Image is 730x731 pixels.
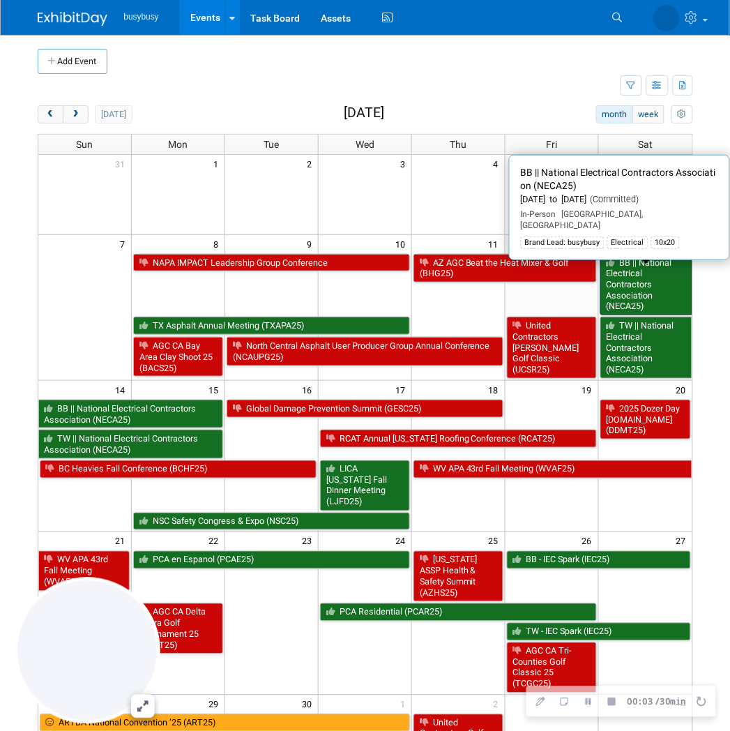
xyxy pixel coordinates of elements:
[133,603,223,654] a: AGC CA Delta Sierra Golf Tournament 25 (DSGT25)
[632,105,664,123] button: week
[227,337,503,365] a: North Central Asphalt User Producer Group Annual Conference (NCAUPG25)
[264,139,280,150] span: Tue
[671,105,692,123] button: myCustomButton
[521,236,604,249] div: Brand Lead: busybusy
[38,400,224,428] a: BB || National Electrical Contractors Association (NECA25)
[169,139,188,150] span: Mon
[507,551,691,569] a: BB - IEC Spark (IEC25)
[119,235,131,253] span: 7
[600,254,692,316] a: BB || National Electrical Contractors Association (NECA25)
[320,603,597,621] a: PCA Residential (PCAR25)
[675,381,692,398] span: 20
[394,532,411,550] span: 24
[207,381,225,398] span: 15
[413,551,503,602] a: [US_STATE] ASSP Health & Safety Summit (AZHS25)
[450,139,467,150] span: Thu
[521,209,644,230] span: [GEOGRAPHIC_DATA], [GEOGRAPHIC_DATA]
[133,317,410,335] a: TX Asphalt Annual Meeting (TXAPA25)
[95,105,132,123] button: [DATE]
[356,139,374,150] span: Wed
[114,532,131,550] span: 21
[487,381,505,398] span: 18
[394,381,411,398] span: 17
[492,695,505,713] span: 2
[227,400,503,418] a: Global Damage Prevention Summit (GESC25)
[114,381,131,398] span: 14
[521,209,556,219] span: In-Person
[487,532,505,550] span: 25
[133,513,410,531] a: NSC Safety Congress & Expo (NSC25)
[521,167,716,191] span: BB || National Electrical Contractors Association (NECA25)
[507,317,597,379] a: United Contractors [PERSON_NAME] Golf Classic (UCSR25)
[212,155,225,172] span: 1
[399,695,411,713] span: 1
[38,12,107,26] img: ExhibitDay
[124,12,159,22] span: busybusy
[678,110,687,119] i: Personalize Calendar
[133,337,223,377] a: AGC CA Bay Area Clay Shoot 25 (BACS25)
[600,400,691,439] a: 2025 Dozer Day [DOMAIN_NAME] (DDMT25)
[607,236,648,249] div: Electrical
[212,235,225,253] span: 8
[40,460,317,478] a: BC Heavies Fall Conference (BCHF25)
[651,236,680,249] div: 10x20
[587,194,639,204] span: (Committed)
[301,532,318,550] span: 23
[596,105,633,123] button: month
[301,381,318,398] span: 16
[301,695,318,713] span: 30
[76,139,93,150] span: Sun
[507,642,597,693] a: AGC CA Tri-Counties Golf Classic 25 (TCGC25)
[320,460,410,511] a: LICA [US_STATE] Fall Dinner Meeting (LJFD25)
[133,254,410,272] a: NAPA IMPACT Leadership Group Conference
[305,235,318,253] span: 9
[675,532,692,550] span: 27
[638,139,653,150] span: Sat
[38,49,107,74] button: Add Event
[581,381,598,398] span: 19
[305,155,318,172] span: 2
[394,235,411,253] span: 10
[207,695,225,713] span: 29
[521,194,718,206] div: [DATE] to [DATE]
[507,623,691,641] a: TW - IEC Spark (IEC25)
[38,430,224,458] a: TW || National Electrical Contractors Association (NECA25)
[413,460,692,478] a: WV APA 43rd Fall Meeting (WVAF25)
[399,155,411,172] span: 3
[207,532,225,550] span: 22
[114,155,131,172] span: 31
[38,551,130,591] a: WV APA 43rd Fall Meeting (WVAF25)
[600,317,692,379] a: TW || National Electrical Contractors Association (NECA25)
[320,430,597,448] a: RCAT Annual [US_STATE] Roofing Conference (RCAT25)
[38,105,63,123] button: prev
[547,139,558,150] span: Fri
[653,5,680,31] img: Braden Gillespie
[63,105,89,123] button: next
[133,551,410,569] a: PCA en Espanol (PCAE25)
[487,235,505,253] span: 11
[344,105,384,121] h2: [DATE]
[492,155,505,172] span: 4
[413,254,597,282] a: AZ AGC Beat the Heat Mixer & Golf (BHG25)
[581,532,598,550] span: 26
